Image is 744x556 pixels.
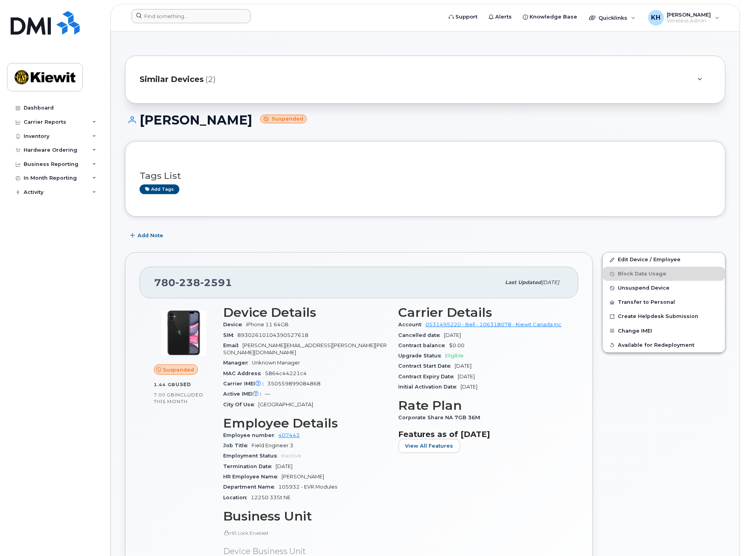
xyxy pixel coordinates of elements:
[667,11,711,18] span: [PERSON_NAME]
[399,398,565,413] h3: Rate Plan
[237,332,308,338] span: 89302610104390527618
[223,342,387,355] span: [PERSON_NAME][EMAIL_ADDRESS][PERSON_NAME][PERSON_NAME][DOMAIN_NAME]
[710,522,738,550] iframe: Messenger Launcher
[267,381,321,387] span: 350559899084868
[426,322,562,327] a: 0531495220 - Bell - 106318078 - Kiewit Canada Inc
[223,402,258,407] span: City Of Use
[246,322,289,327] span: iPhone 11 64GB
[405,442,453,450] span: View All Features
[125,113,725,127] h1: [PERSON_NAME]
[160,309,207,357] img: iPhone_11.jpg
[603,324,725,338] button: Change IMEI
[223,509,389,523] h3: Business Unit
[495,13,512,21] span: Alerts
[444,332,461,338] span: [DATE]
[399,363,455,369] span: Contract Start Date
[223,432,278,438] span: Employee number
[223,332,237,338] span: SIM
[399,384,461,390] span: Initial Activation Date
[599,15,627,21] span: Quicklinks
[252,443,293,448] span: Field Engineer 3
[223,416,389,430] h3: Employee Details
[399,374,458,379] span: Contract Expiry Date
[223,474,282,480] span: HR Employee Name
[223,342,242,348] span: Email
[443,9,483,25] a: Support
[260,115,307,124] small: Suspended
[223,305,389,320] h3: Device Details
[278,484,337,490] span: 105932 - EVR Modules
[603,295,725,309] button: Transfer to Personal
[399,439,460,453] button: View All Features
[223,484,278,490] span: Department Name
[223,381,267,387] span: Carrier IMEI
[446,353,464,359] span: Eligible
[399,342,449,348] span: Contract balance
[483,9,517,25] a: Alerts
[603,267,725,281] button: Block Data Usage
[603,309,725,324] a: Create Helpdesk Submission
[643,10,725,26] div: Kyla Habberfield
[399,332,444,338] span: Cancelled date
[618,285,669,291] span: Unsuspend Device
[140,74,204,85] span: Similar Devices
[154,277,232,288] span: 780
[278,432,300,438] a: 407443
[175,277,200,288] span: 238
[455,363,472,369] span: [DATE]
[223,370,265,376] span: MAC Address
[603,253,725,267] a: Edit Device / Employee
[282,474,324,480] span: [PERSON_NAME]
[265,370,307,376] span: 5864c44221c4
[223,530,389,536] p: HR Lock Enabled
[223,453,281,459] span: Employment Status
[541,279,559,285] span: [DATE]
[505,279,541,285] span: Last updated
[399,305,565,320] h3: Carrier Details
[399,430,565,439] h3: Features as of [DATE]
[458,374,475,379] span: [DATE]
[461,384,478,390] span: [DATE]
[517,9,583,25] a: Knowledge Base
[603,281,725,295] button: Unsuspend Device
[175,381,191,387] span: used
[223,495,251,500] span: Location
[399,415,485,420] span: Corporate Share NA 7GB 36M
[252,360,300,366] span: Unknown Manager
[399,322,426,327] span: Account
[251,495,291,500] span: 12250 33St NE
[131,9,251,23] input: Find something...
[603,338,725,352] button: Available for Redeployment
[223,322,246,327] span: Device
[140,171,711,181] h3: Tags List
[265,391,270,397] span: —
[258,402,313,407] span: [GEOGRAPHIC_DATA]
[200,277,232,288] span: 2591
[205,74,216,85] span: (2)
[223,360,252,366] span: Manager
[223,463,276,469] span: Termination Date
[651,13,661,22] span: KH
[667,18,711,24] span: Wireless Admin
[530,13,577,21] span: Knowledge Base
[281,453,301,459] span: Inactive
[223,443,252,448] span: Job Title
[223,391,265,397] span: Active IMEI
[138,232,163,239] span: Add Note
[584,10,641,26] div: Quicklinks
[163,366,194,374] span: Suspended
[449,342,465,348] span: $0.00
[154,392,203,405] span: included this month
[399,353,446,359] span: Upgrade Status
[276,463,293,469] span: [DATE]
[154,382,175,387] span: 1.44 GB
[140,184,179,194] a: Add tags
[618,342,694,348] span: Available for Redeployment
[125,229,170,243] button: Add Note
[455,13,477,21] span: Support
[154,392,175,398] span: 7.00 GB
